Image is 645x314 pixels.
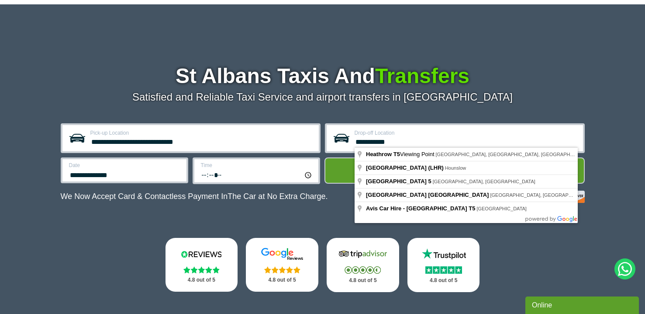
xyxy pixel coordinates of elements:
a: Reviews.io Stars 4.8 out of 5 [166,238,238,292]
p: 4.8 out of 5 [255,275,309,286]
img: Trustpilot [417,248,470,261]
span: Heathrow T5 [366,151,400,157]
h1: St Albans Taxis And [61,66,585,87]
label: Pick-up Location [90,130,314,136]
span: Transfers [375,64,469,87]
span: [GEOGRAPHIC_DATA], [GEOGRAPHIC_DATA], [GEOGRAPHIC_DATA] [436,152,591,157]
img: Stars [183,266,220,273]
p: 4.8 out of 5 [175,275,228,286]
span: [GEOGRAPHIC_DATA] (LHR) [366,164,444,171]
span: [GEOGRAPHIC_DATA] [GEOGRAPHIC_DATA] [366,192,489,198]
span: [GEOGRAPHIC_DATA] 5 [366,178,431,185]
img: Stars [345,266,381,274]
span: [GEOGRAPHIC_DATA] [476,206,527,211]
span: [GEOGRAPHIC_DATA], [GEOGRAPHIC_DATA] [433,179,535,184]
label: Date [69,163,181,168]
img: Stars [264,266,300,273]
img: Reviews.io [175,248,228,261]
img: Stars [425,266,462,274]
img: Tripadvisor [337,248,389,261]
p: 4.8 out of 5 [336,275,390,286]
a: Tripadvisor Stars 4.8 out of 5 [327,238,399,292]
label: Drop-off Location [355,130,578,136]
p: 4.8 out of 5 [417,275,470,286]
span: Avis Car Hire - [GEOGRAPHIC_DATA] T5 [366,205,475,212]
button: Get Quote [324,157,585,184]
p: Satisfied and Reliable Taxi Service and airport transfers in [GEOGRAPHIC_DATA] [61,91,585,103]
p: We Now Accept Card & Contactless Payment In [61,192,328,201]
iframe: chat widget [525,295,641,314]
label: Time [201,163,313,168]
span: [GEOGRAPHIC_DATA], [GEOGRAPHIC_DATA] [490,192,593,198]
span: Hounslow [445,165,466,171]
a: Trustpilot Stars 4.8 out of 5 [407,238,480,292]
span: Viewing Point [366,151,436,157]
span: The Car at No Extra Charge. [228,192,328,201]
a: Google Stars 4.8 out of 5 [246,238,318,292]
img: Google [256,248,308,261]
